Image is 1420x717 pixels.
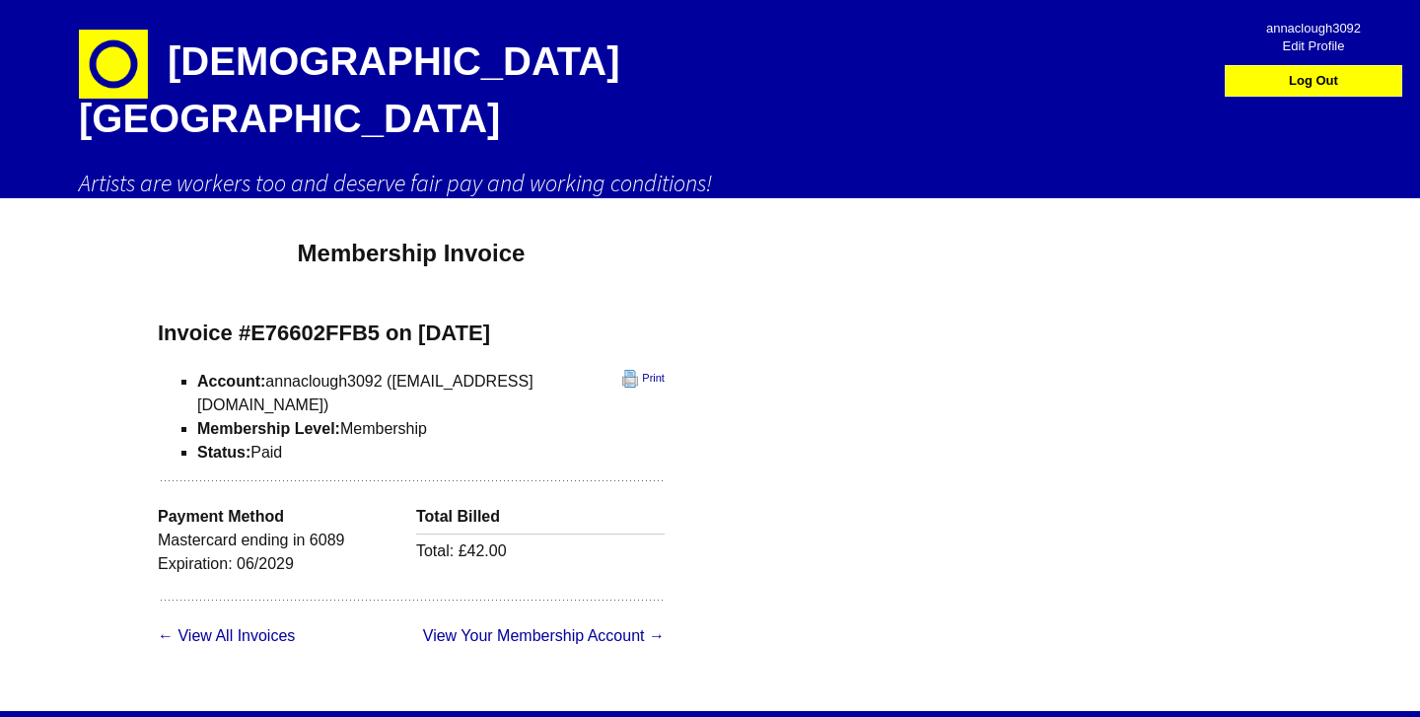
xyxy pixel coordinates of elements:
h1: Membership Invoice [158,238,665,268]
li: annaclough3092 ([EMAIL_ADDRESS][DOMAIN_NAME]) [197,370,665,417]
strong: Total Billed [416,508,500,525]
img: circle-e1448293145835.png [79,30,148,99]
span: annaclough3092 [1243,13,1384,31]
strong: Membership Level: [197,420,340,437]
span: £42.00 [459,542,507,559]
strong: Account: [197,373,265,390]
li: Paid [197,441,665,465]
li: Membership [197,417,665,441]
span: Total [416,542,459,559]
a: ← View All Invoices [158,627,295,644]
h2: Artists are workers too and deserve fair pay and working conditions! [79,168,1341,198]
span: Edit Profile [1243,31,1384,48]
h3: Invoice #E76602FFB5 on [DATE] [158,320,665,348]
strong: Payment Method [158,508,284,525]
a: View Your Membership Account → [423,627,665,644]
strong: Status: [197,444,250,461]
a: Log Out [1230,66,1397,96]
p: Mastercard ending in 6089 Expiration: 06/2029 [158,529,406,576]
a: Print [622,370,665,388]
